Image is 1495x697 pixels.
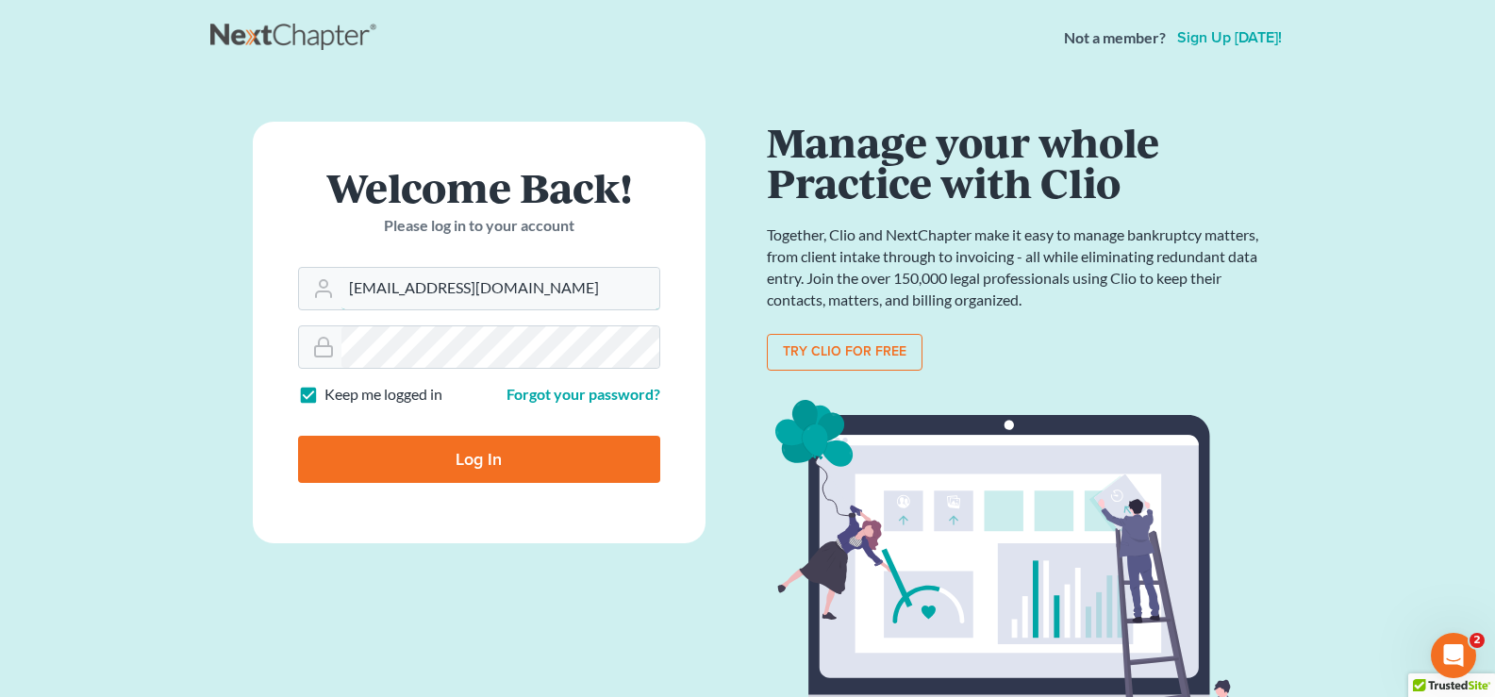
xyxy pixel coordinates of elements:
[298,215,660,237] p: Please log in to your account
[298,167,660,207] h1: Welcome Back!
[1173,30,1286,45] a: Sign up [DATE]!
[767,122,1267,202] h1: Manage your whole Practice with Clio
[341,268,659,309] input: Email Address
[1431,633,1476,678] iframe: Intercom live chat
[767,334,922,372] a: Try clio for free
[507,385,660,403] a: Forgot your password?
[298,436,660,483] input: Log In
[1064,27,1166,49] strong: Not a member?
[767,224,1267,310] p: Together, Clio and NextChapter make it easy to manage bankruptcy matters, from client intake thro...
[324,384,442,406] label: Keep me logged in
[1470,633,1485,648] span: 2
